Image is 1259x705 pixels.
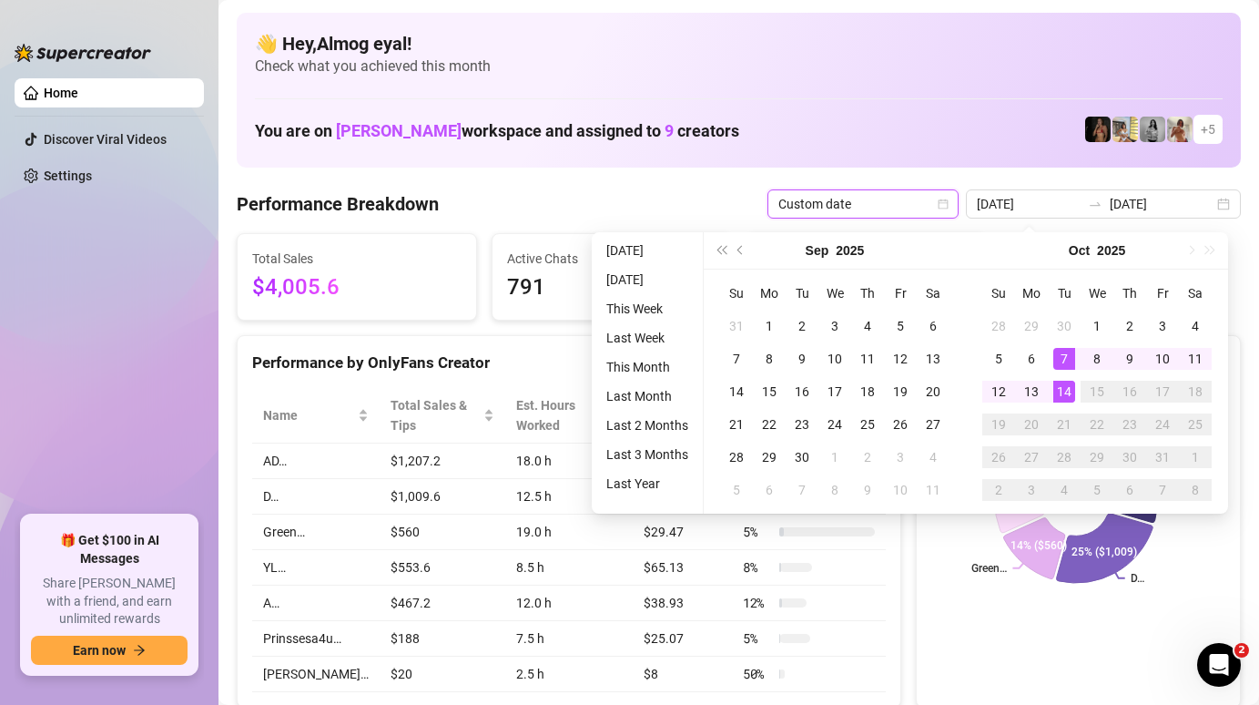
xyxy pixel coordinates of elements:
div: 24 [1152,414,1173,435]
th: We [1081,277,1113,310]
div: 9 [1119,348,1141,370]
td: 2025-10-09 [1113,342,1146,375]
a: Home [44,86,78,100]
div: 12 [889,348,911,370]
a: Settings [44,169,92,183]
li: Last 2 Months [599,414,695,436]
th: We [818,277,851,310]
td: $8 [633,657,732,692]
td: 2025-09-18 [851,375,884,408]
th: Sa [1179,277,1212,310]
td: 2025-10-26 [982,441,1015,474]
td: 2025-10-10 [884,474,917,506]
div: 16 [1119,381,1141,403]
td: $1,009.6 [380,479,505,515]
img: Green [1167,117,1193,142]
div: 29 [758,446,780,468]
div: 7 [791,479,813,501]
div: 6 [1119,479,1141,501]
td: 2025-10-04 [1179,310,1212,342]
div: 19 [988,414,1010,435]
td: 2025-09-15 [753,375,786,408]
iframe: Intercom live chat [1197,643,1241,687]
td: 2025-11-08 [1179,474,1212,506]
div: 5 [889,315,911,337]
div: 5 [988,348,1010,370]
div: 6 [922,315,944,337]
td: 2025-09-16 [786,375,818,408]
td: $560 [380,515,505,550]
td: $25.07 [633,621,732,657]
div: 10 [889,479,911,501]
span: Earn now [73,643,126,658]
td: 2025-10-20 [1015,408,1048,441]
td: 2025-09-03 [818,310,851,342]
span: to [1088,197,1102,211]
td: $1,207.2 [380,444,505,479]
td: 2025-09-20 [917,375,949,408]
div: 26 [889,414,911,435]
div: 18 [857,381,878,403]
div: 12 [988,381,1010,403]
td: 2025-10-06 [1015,342,1048,375]
div: 26 [988,446,1010,468]
div: 2 [791,315,813,337]
span: Check what you achieved this month [255,56,1223,77]
div: 31 [726,315,747,337]
td: 2025-09-24 [818,408,851,441]
div: 23 [1119,414,1141,435]
td: 2025-10-12 [982,375,1015,408]
td: 2025-10-10 [1146,342,1179,375]
td: 2025-10-07 [786,474,818,506]
td: 2025-10-01 [1081,310,1113,342]
li: [DATE] [599,269,695,291]
span: 9 [665,121,674,140]
div: 17 [1152,381,1173,403]
div: 1 [1184,446,1206,468]
li: [DATE] [599,240,695,261]
h4: 👋 Hey, Almog eyal ! [255,31,1223,56]
td: 2025-11-01 [1179,441,1212,474]
td: $467.2 [380,586,505,621]
td: 2025-09-09 [786,342,818,375]
th: Su [720,277,753,310]
div: Performance by OnlyFans Creator [252,351,886,375]
div: 7 [1152,479,1173,501]
div: 9 [857,479,878,501]
div: 23 [791,414,813,435]
div: 1 [1086,315,1108,337]
h4: Performance Breakdown [237,191,439,217]
td: $20 [380,657,505,692]
td: YL… [252,550,380,586]
th: Su [982,277,1015,310]
button: Choose a year [836,232,864,269]
span: 🎁 Get $100 in AI Messages [31,532,188,567]
td: 2025-10-22 [1081,408,1113,441]
th: Mo [753,277,786,310]
li: Last Week [599,327,695,349]
td: 2025-09-30 [786,441,818,474]
td: 2025-09-30 [1048,310,1081,342]
td: 2025-10-02 [1113,310,1146,342]
td: 2025-09-08 [753,342,786,375]
td: 2025-09-14 [720,375,753,408]
th: Th [851,277,884,310]
td: 2025-10-11 [917,474,949,506]
div: 20 [922,381,944,403]
div: 14 [1053,381,1075,403]
div: 6 [758,479,780,501]
td: 2025-11-06 [1113,474,1146,506]
span: 5 % [743,628,772,649]
th: Tu [1048,277,1081,310]
td: 2025-10-05 [982,342,1015,375]
span: 50 % [743,664,772,684]
div: 6 [1020,348,1042,370]
td: 2025-10-17 [1146,375,1179,408]
div: 3 [1152,315,1173,337]
div: 1 [824,446,846,468]
td: 2025-10-18 [1179,375,1212,408]
td: 2025-09-25 [851,408,884,441]
td: 2025-11-04 [1048,474,1081,506]
td: 2025-10-03 [1146,310,1179,342]
td: $29.47 [633,515,732,550]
